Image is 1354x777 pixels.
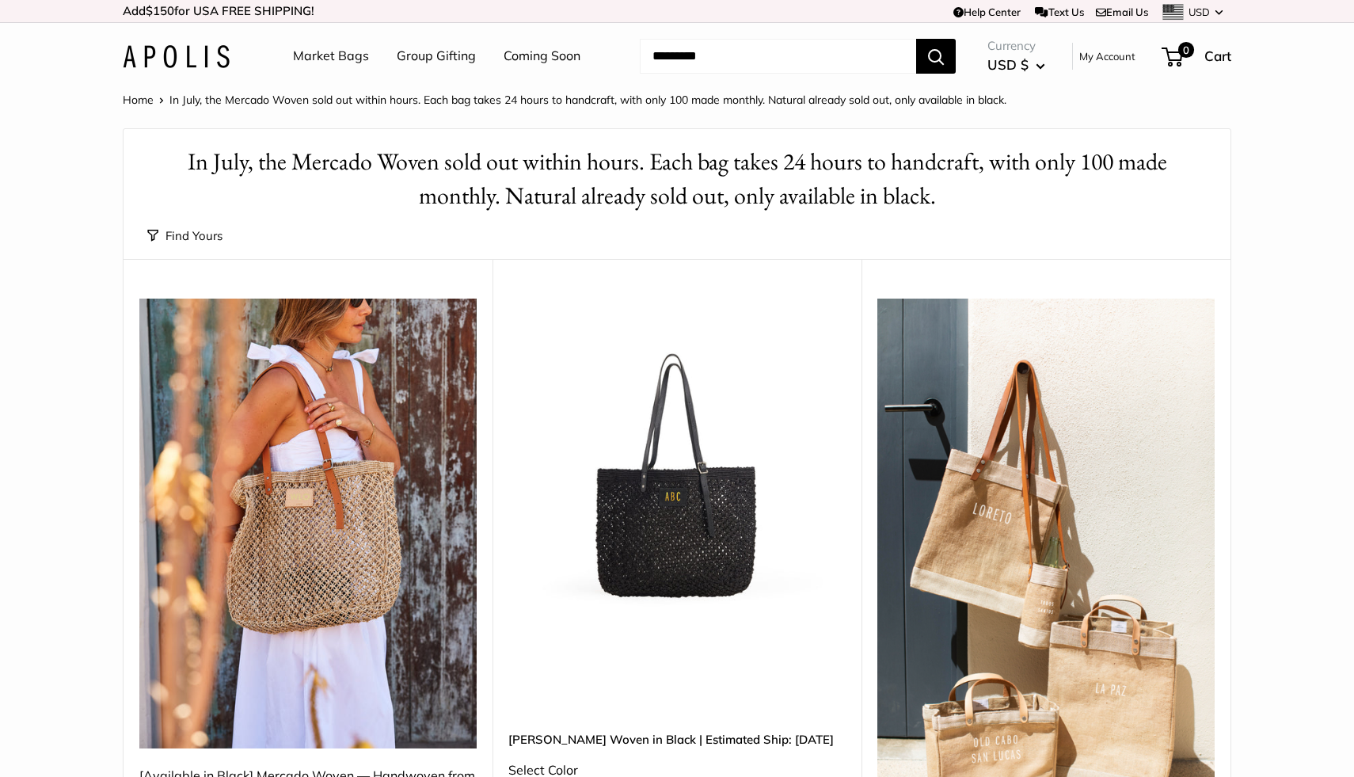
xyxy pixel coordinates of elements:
[123,45,230,68] img: Apolis
[169,93,1006,107] span: In July, the Mercado Woven sold out within hours. Each bag takes 24 hours to handcraft, with only...
[987,52,1045,78] button: USD $
[1096,6,1148,18] a: Email Us
[397,44,476,68] a: Group Gifting
[147,225,222,247] button: Find Yours
[123,90,1006,110] nav: Breadcrumb
[508,730,846,748] a: [PERSON_NAME] Woven in Black | Estimated Ship: [DATE]
[1178,42,1194,58] span: 0
[1035,6,1083,18] a: Text Us
[508,299,846,636] img: Mercado Woven in Black | Estimated Ship: Oct. 19th
[987,35,1045,57] span: Currency
[640,39,916,74] input: Search...
[1079,47,1135,66] a: My Account
[146,3,174,18] span: $150
[1204,48,1231,64] span: Cart
[916,39,956,74] button: Search
[293,44,369,68] a: Market Bags
[1189,6,1210,18] span: USD
[147,145,1207,213] h1: In July, the Mercado Woven sold out within hours. Each bag takes 24 hours to handcraft, with only...
[508,299,846,636] a: Mercado Woven in Black | Estimated Ship: Oct. 19thMercado Woven in Black | Estimated Ship: Oct. 19th
[504,44,580,68] a: Coming Soon
[987,56,1029,73] span: USD $
[953,6,1021,18] a: Help Center
[1163,44,1231,69] a: 0 Cart
[123,93,154,107] a: Home
[139,299,477,748] img: [Available in Black] Mercado Woven — Handwoven from 100% golden jute by artisan women taking over...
